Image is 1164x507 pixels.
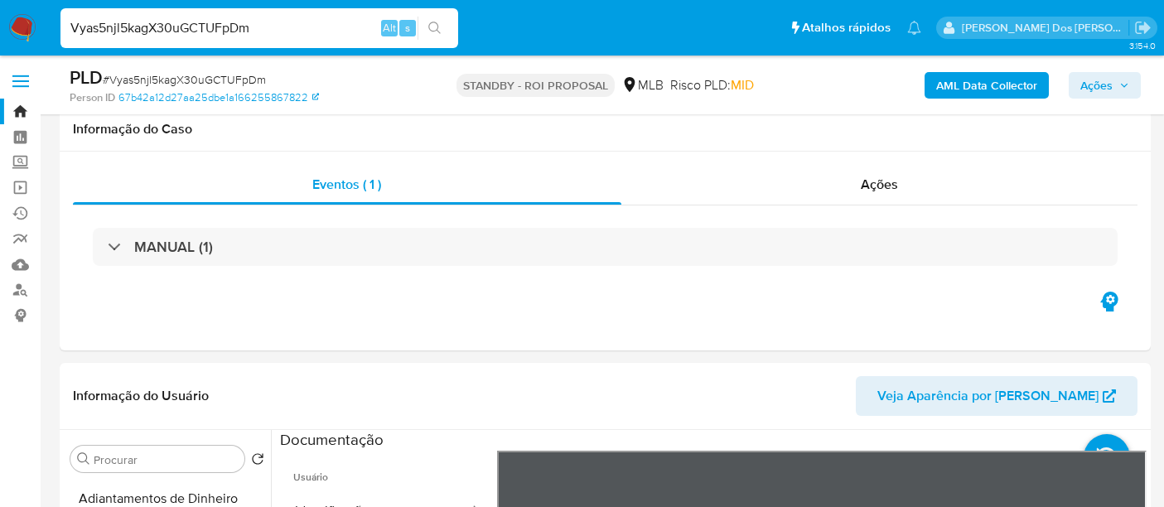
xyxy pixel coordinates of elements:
a: Sair [1134,19,1152,36]
input: Pesquise usuários ou casos... [60,17,458,39]
h1: Informação do Caso [73,121,1137,138]
div: MANUAL (1) [93,228,1118,266]
span: Alt [383,20,396,36]
a: Notificações [907,21,921,35]
button: Veja Aparência por [PERSON_NAME] [856,376,1137,416]
button: Procurar [77,452,90,466]
button: Ações [1069,72,1141,99]
span: # Vyas5njl5kagX30uGCTUFpDm [103,71,266,88]
span: Risco PLD: [670,76,754,94]
button: AML Data Collector [925,72,1049,99]
span: Veja Aparência por [PERSON_NAME] [877,376,1099,416]
span: Atalhos rápidos [802,19,891,36]
p: STANDBY - ROI PROPOSAL [456,74,615,97]
b: Person ID [70,90,115,105]
b: AML Data Collector [936,72,1037,99]
span: Ações [861,175,898,194]
input: Procurar [94,452,238,467]
span: MID [731,75,754,94]
b: PLD [70,64,103,90]
h3: MANUAL (1) [134,238,213,256]
div: MLB [621,76,664,94]
h1: Informação do Usuário [73,388,209,404]
button: search-icon [418,17,452,40]
a: 67b42a12d27aa25dbe1a166255867822 [118,90,319,105]
span: s [405,20,410,36]
span: Eventos ( 1 ) [312,175,381,194]
p: renato.lopes@mercadopago.com.br [962,20,1129,36]
span: Ações [1080,72,1113,99]
button: Retornar ao pedido padrão [251,452,264,471]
